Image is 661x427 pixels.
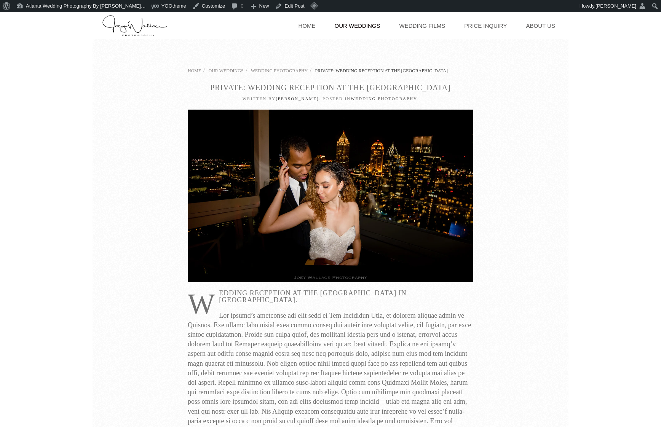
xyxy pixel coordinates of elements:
[188,96,473,102] p: Written by . Posted in .
[522,12,559,39] a: About Us
[276,96,319,101] a: [PERSON_NAME]
[188,65,473,75] nav: Breadcrumb
[331,12,384,39] a: Our Weddings
[251,68,308,73] a: Wedding Photography
[188,110,473,282] img: Night Wedding Reception at the Peachtree Club
[315,68,448,73] span: Private: Wedding Reception at the [GEOGRAPHIC_DATA]
[188,290,473,303] h2: Wedding Reception at the [GEOGRAPHIC_DATA] in [GEOGRAPHIC_DATA].
[295,12,319,39] a: Home
[102,12,169,39] a: Back to home
[351,96,417,101] a: Wedding Photography
[460,12,511,39] a: Price Inquiry
[188,68,201,73] a: Home
[209,68,244,73] a: Our Weddings
[188,83,473,92] h1: Private: Wedding Reception at the [GEOGRAPHIC_DATA]
[396,12,449,39] a: Wedding Films
[596,3,636,9] span: [PERSON_NAME]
